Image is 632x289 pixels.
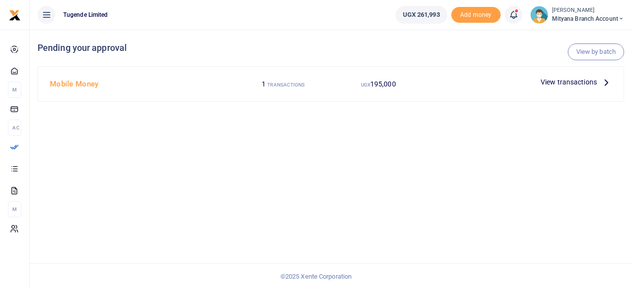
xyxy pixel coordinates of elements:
[8,82,21,98] li: M
[262,80,266,88] span: 1
[392,6,451,24] li: Wallet ballance
[552,14,624,23] span: Mityana Branch Account
[8,120,21,136] li: Ac
[59,10,112,19] span: Tugende Limited
[552,6,624,15] small: [PERSON_NAME]
[451,7,501,23] span: Add money
[267,82,305,87] small: TRANSACTIONS
[451,7,501,23] li: Toup your wallet
[530,6,624,24] a: profile-user [PERSON_NAME] Mityana Branch Account
[9,11,21,18] a: logo-small logo-large logo-large
[541,77,597,87] span: View transactions
[395,6,447,24] a: UGX 261,993
[361,82,370,87] small: UGX
[403,10,440,20] span: UGX 261,993
[9,9,21,21] img: logo-small
[370,80,396,88] span: 195,000
[8,201,21,217] li: M
[530,6,548,24] img: profile-user
[38,42,624,53] h4: Pending your approval
[568,43,624,60] a: View by batch
[451,10,501,18] a: Add money
[50,79,232,89] h4: Mobile Money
